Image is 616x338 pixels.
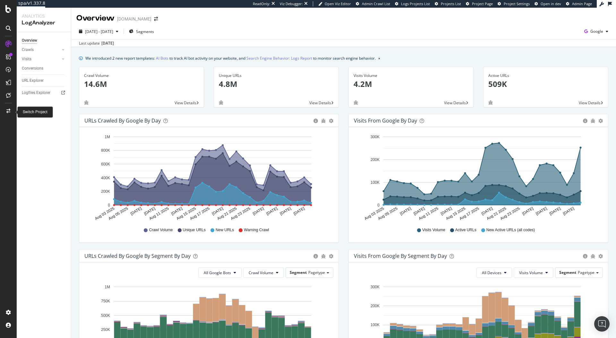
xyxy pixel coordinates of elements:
[84,100,89,105] div: bug
[591,254,595,258] div: bug
[377,54,382,63] button: close banner
[22,37,66,44] a: Overview
[101,189,110,194] text: 200K
[354,253,447,259] div: Visits from Google By Segment By Day
[371,180,380,185] text: 100K
[559,270,576,275] span: Segment
[253,1,270,6] div: ReadOnly:
[84,117,161,124] div: URLs Crawled by Google by day
[598,254,603,258] div: gear
[329,119,333,123] div: gear
[488,100,493,105] div: bug
[22,46,60,53] a: Crawls
[566,1,592,6] a: Admin Page
[126,26,157,37] button: Segments
[444,100,466,106] span: View Details
[519,270,543,275] span: Visits Volume
[541,1,561,6] span: Open in dev
[371,323,380,327] text: 100K
[364,206,385,221] text: Aug 03 2025
[293,206,305,216] text: [DATE]
[582,26,611,37] button: Google
[175,100,196,106] span: View Details
[280,1,303,6] div: Viz Debugger:
[488,73,603,79] div: Active URLs
[22,77,66,84] a: URL Explorer
[498,1,530,6] a: Project Settings
[22,13,66,19] div: Analytics
[105,135,110,139] text: 1M
[459,206,480,221] text: Aug 17 2025
[22,89,50,96] div: Logfiles Explorer
[598,119,603,123] div: gear
[583,254,587,258] div: circle-info
[371,135,380,139] text: 300K
[84,253,191,259] div: URLs Crawled by Google By Segment By Day
[318,1,351,6] a: Open Viz Editor
[219,73,334,79] div: Unique URLs
[371,304,380,308] text: 200K
[252,206,265,216] text: [DATE]
[22,89,66,96] a: Logfiles Explorer
[594,316,610,332] div: Open Intercom Messenger
[117,16,151,22] div: [DOMAIN_NAME]
[22,37,37,44] div: Overview
[401,1,430,6] span: Logs Projects List
[22,65,43,72] div: Conversions
[108,203,110,207] text: 0
[170,206,183,216] text: [DATE]
[422,227,445,233] span: Visits Volume
[395,1,430,6] a: Logs Projects List
[441,1,461,6] span: Projects List
[313,119,318,123] div: circle-info
[535,206,548,216] text: [DATE]
[22,56,31,63] div: Visits
[313,254,318,258] div: circle-info
[354,100,358,105] div: bug
[455,227,476,233] span: Active URLs
[482,270,501,275] span: All Devices
[329,254,333,258] div: gear
[149,227,173,233] span: Crawl Volume
[22,77,44,84] div: URL Explorer
[583,119,587,123] div: circle-info
[244,227,269,233] span: Warning Crawl
[354,132,601,221] svg: A chart.
[94,206,115,221] text: Aug 03 2025
[504,1,530,6] span: Project Settings
[84,73,199,79] div: Crawl Volume
[440,206,453,216] text: [DATE]
[590,29,603,34] span: Google
[579,100,601,106] span: View Details
[22,65,66,72] a: Conversions
[279,206,292,216] text: [DATE]
[101,299,110,303] text: 750K
[514,267,553,278] button: Visits Volume
[216,227,234,233] span: New URLs
[105,285,110,289] text: 1M
[371,157,380,162] text: 200K
[211,206,224,216] text: [DATE]
[76,26,121,37] button: [DATE] - [DATE]
[321,119,326,123] div: bug
[249,270,273,275] span: Crawl Volume
[362,1,390,6] span: Admin Crawl List
[149,206,170,221] text: Aug 11 2025
[535,1,561,6] a: Open in dev
[325,1,351,6] span: Open Viz Editor
[108,206,129,221] text: Aug 05 2025
[246,55,312,62] a: Search Engine Behavior: Logs Report
[472,1,493,6] span: Project Page
[183,227,206,233] span: Unique URLs
[101,40,114,46] div: [DATE]
[101,162,110,166] text: 600K
[377,206,398,221] text: Aug 05 2025
[101,176,110,180] text: 400K
[549,206,561,216] text: [DATE]
[354,79,468,89] p: 4.2M
[435,1,461,6] a: Projects List
[198,267,242,278] button: All Google Bots
[143,206,156,216] text: [DATE]
[84,79,199,89] p: 14.6M
[79,40,114,46] div: Last update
